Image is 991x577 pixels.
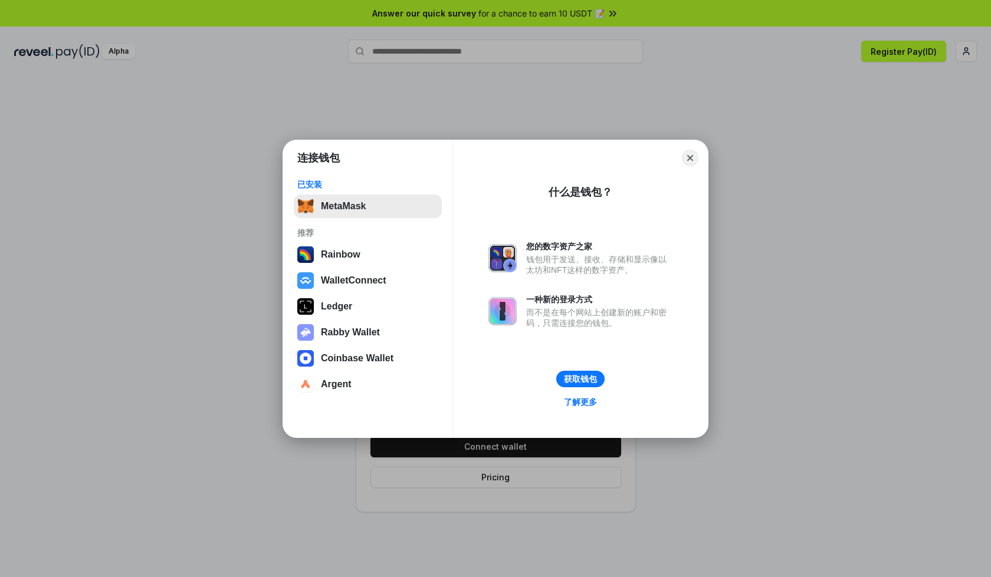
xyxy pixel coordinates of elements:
[321,275,386,286] div: WalletConnect
[564,397,597,407] div: 了解更多
[556,371,605,387] button: 获取钱包
[564,374,597,384] div: 获取钱包
[321,379,352,390] div: Argent
[294,321,442,344] button: Rabby Wallet
[321,301,352,312] div: Ledger
[557,394,604,410] a: 了解更多
[488,244,517,272] img: svg+xml,%3Csvg%20xmlns%3D%22http%3A%2F%2Fwww.w3.org%2F2000%2Fsvg%22%20fill%3D%22none%22%20viewBox...
[297,246,314,263] img: svg+xml,%3Csvg%20width%3D%22120%22%20height%3D%22120%22%20viewBox%3D%220%200%20120%20120%22%20fil...
[294,295,442,318] button: Ledger
[526,307,672,328] div: 而不是在每个网站上创建新的账户和密码，只需连接您的钱包。
[297,198,314,215] img: svg+xml,%3Csvg%20fill%3D%22none%22%20height%3D%2233%22%20viewBox%3D%220%200%2035%2033%22%20width%...
[294,269,442,292] button: WalletConnect
[294,347,442,370] button: Coinbase Wallet
[297,151,340,165] h1: 连接钱包
[297,298,314,315] img: svg+xml,%3Csvg%20xmlns%3D%22http%3A%2F%2Fwww.w3.org%2F2000%2Fsvg%22%20width%3D%2228%22%20height%3...
[526,294,672,305] div: 一种新的登录方式
[321,249,360,260] div: Rainbow
[321,327,380,338] div: Rabby Wallet
[294,243,442,266] button: Rainbow
[549,185,612,199] div: 什么是钱包？
[297,179,438,190] div: 已安装
[321,353,393,364] div: Coinbase Wallet
[488,297,517,325] img: svg+xml,%3Csvg%20xmlns%3D%22http%3A%2F%2Fwww.w3.org%2F2000%2Fsvg%22%20fill%3D%22none%22%20viewBox...
[297,272,314,289] img: svg+xml,%3Csvg%20width%3D%2228%22%20height%3D%2228%22%20viewBox%3D%220%200%2028%2028%22%20fill%3D...
[526,241,672,252] div: 您的数字资产之家
[297,376,314,393] img: svg+xml,%3Csvg%20width%3D%2228%22%20height%3D%2228%22%20viewBox%3D%220%200%2028%2028%22%20fill%3D...
[294,372,442,396] button: Argent
[294,194,442,218] button: MetaMask
[297,324,314,341] img: svg+xml,%3Csvg%20xmlns%3D%22http%3A%2F%2Fwww.w3.org%2F2000%2Fsvg%22%20fill%3D%22none%22%20viewBox...
[297,227,438,238] div: 推荐
[526,254,672,275] div: 钱包用于发送、接收、存储和显示像以太坊和NFT这样的数字资产。
[297,350,314,367] img: svg+xml,%3Csvg%20width%3D%2228%22%20height%3D%2228%22%20viewBox%3D%220%200%2028%2028%22%20fill%3D...
[321,201,366,212] div: MetaMask
[682,150,698,166] button: Close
